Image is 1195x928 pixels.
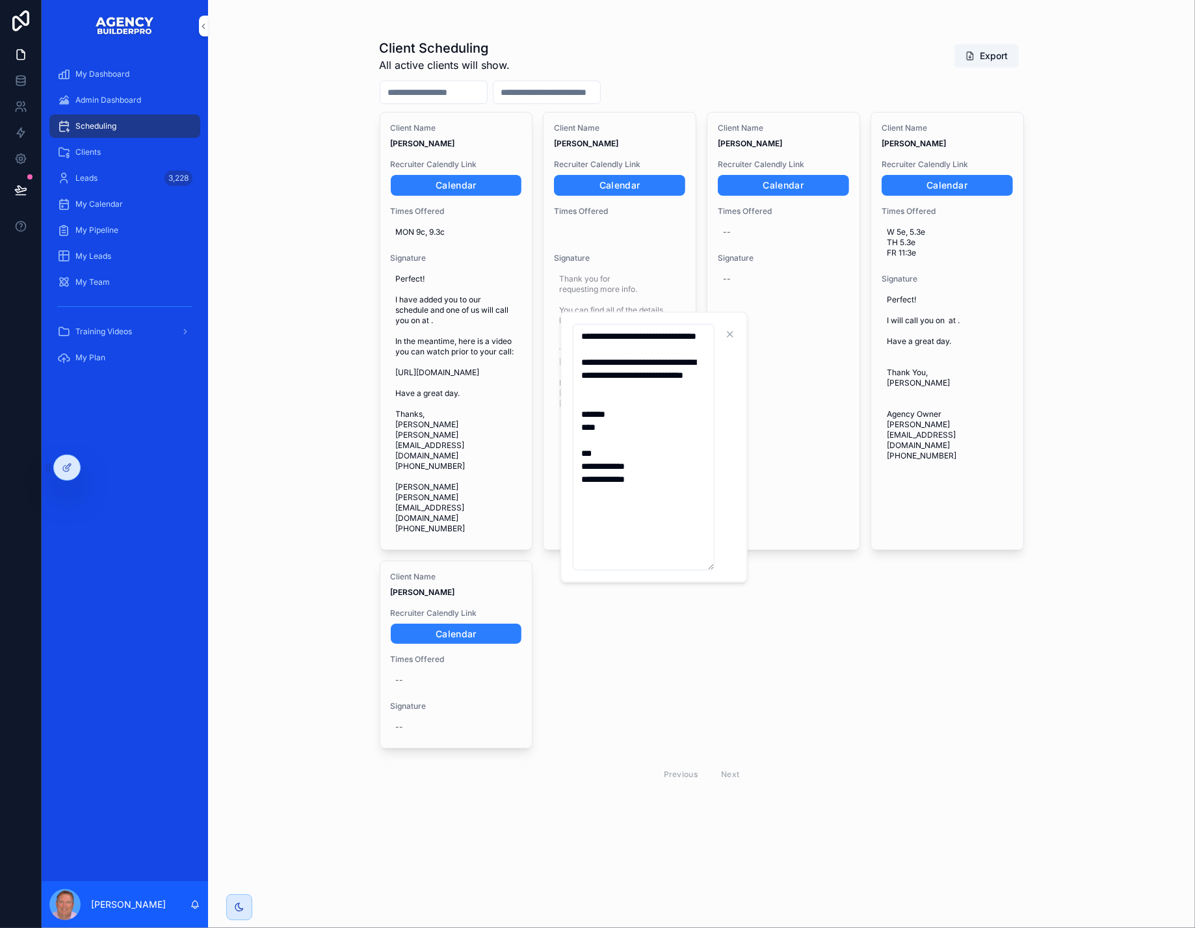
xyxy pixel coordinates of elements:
[718,175,849,196] a: Calendar
[75,352,105,363] span: My Plan
[49,192,200,216] a: My Calendar
[554,139,618,148] strong: [PERSON_NAME]
[75,251,111,261] span: My Leads
[554,253,685,263] span: Signature
[882,274,1013,284] span: Signature
[391,123,522,133] span: Client Name
[391,206,522,217] span: Times Offered
[49,320,200,343] a: Training Videos
[882,159,1013,170] span: Recruiter Calendly Link
[95,16,155,36] img: App logo
[391,253,522,263] span: Signature
[882,123,1013,133] span: Client Name
[396,722,404,732] div: --
[391,159,522,170] span: Recruiter Calendly Link
[391,624,522,644] a: Calendar
[718,139,782,148] strong: [PERSON_NAME]
[380,39,510,57] h1: Client Scheduling
[75,277,110,287] span: My Team
[718,159,849,170] span: Recruiter Calendly Link
[49,245,200,268] a: My Leads
[75,121,116,131] span: Scheduling
[391,654,522,665] span: Times Offered
[718,123,849,133] span: Client Name
[396,274,517,534] span: Perfect! I have added you to our schedule and one of us will call you on at . In the meantime, he...
[882,139,946,148] strong: [PERSON_NAME]
[559,274,680,409] span: Thank you for requesting more info. You can find all of the details here: [URL][DOMAIN_NAME] Than...
[396,227,517,237] span: MON 9c, 9.3c
[871,112,1024,550] a: Client Name[PERSON_NAME]Recruiter Calendly LinkCalendarTimes OfferedW 5e, 5.3e TH 5.3e FR 11:3eSi...
[391,139,455,148] strong: [PERSON_NAME]
[380,112,533,550] a: Client Name[PERSON_NAME]Recruiter Calendly LinkCalendarTimes OfferedMON 9c, 9.3cSignaturePerfect!...
[49,140,200,164] a: Clients
[75,199,123,209] span: My Calendar
[543,112,696,550] a: Client Name[PERSON_NAME]Recruiter Calendly LinkCalendarTimes OfferedSignatureThank you for reques...
[49,219,200,242] a: My Pipeline
[554,206,685,217] span: Times Offered
[887,295,1008,461] span: Perfect! I will call you on at . Have a great day. Thank You, [PERSON_NAME] Agency Owner [PERSON_...
[954,44,1019,68] button: Export
[391,175,522,196] a: Calendar
[882,206,1013,217] span: Times Offered
[882,175,1013,196] a: Calendar
[75,173,98,183] span: Leads
[707,112,860,550] a: Client Name[PERSON_NAME]Recruiter Calendly LinkCalendarTimes Offered--Signature--
[380,561,533,749] a: Client Name[PERSON_NAME]Recruiter Calendly LinkCalendarTimes Offered--Signature--
[396,675,404,685] div: --
[723,274,731,284] div: --
[391,608,522,618] span: Recruiter Calendly Link
[42,52,208,388] div: scrollable content
[49,271,200,294] a: My Team
[718,253,849,263] span: Signature
[554,159,685,170] span: Recruiter Calendly Link
[75,225,118,235] span: My Pipeline
[91,898,166,911] p: [PERSON_NAME]
[391,572,522,582] span: Client Name
[554,123,685,133] span: Client Name
[49,346,200,369] a: My Plan
[75,326,132,337] span: Training Videos
[49,166,200,190] a: Leads3,228
[554,175,685,196] a: Calendar
[718,206,849,217] span: Times Offered
[75,147,101,157] span: Clients
[391,587,455,597] strong: [PERSON_NAME]
[49,62,200,86] a: My Dashboard
[75,69,129,79] span: My Dashboard
[723,227,731,237] div: --
[887,227,1008,258] span: W 5e, 5.3e TH 5.3e FR 11:3e
[49,114,200,138] a: Scheduling
[164,170,192,186] div: 3,228
[380,57,510,73] span: All active clients will show.
[49,88,200,112] a: Admin Dashboard
[391,701,522,711] span: Signature
[75,95,141,105] span: Admin Dashboard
